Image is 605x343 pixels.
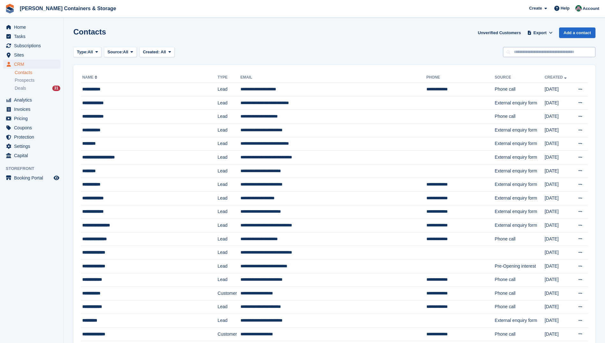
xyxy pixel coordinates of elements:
[3,151,60,160] a: menu
[218,246,240,260] td: Lead
[123,49,129,55] span: All
[495,300,545,314] td: Phone call
[77,49,88,55] span: Type:
[545,110,572,124] td: [DATE]
[545,96,572,110] td: [DATE]
[545,191,572,205] td: [DATE]
[218,232,240,246] td: Lead
[14,105,52,114] span: Invoices
[218,178,240,192] td: Lead
[218,72,240,83] th: Type
[495,178,545,192] td: External enquiry form
[545,287,572,301] td: [DATE]
[107,49,123,55] span: Source:
[545,314,572,328] td: [DATE]
[3,114,60,123] a: menu
[3,50,60,59] a: menu
[73,47,101,57] button: Type: All
[545,164,572,178] td: [DATE]
[545,273,572,287] td: [DATE]
[218,83,240,96] td: Lead
[3,142,60,151] a: menu
[495,137,545,151] td: External enquiry form
[14,23,52,32] span: Home
[495,273,545,287] td: Phone call
[14,95,52,104] span: Analytics
[3,133,60,141] a: menu
[426,72,495,83] th: Phone
[545,151,572,164] td: [DATE]
[3,60,60,69] a: menu
[6,165,63,172] span: Storefront
[218,259,240,273] td: Lead
[218,137,240,151] td: Lead
[545,75,568,80] a: Created
[495,83,545,96] td: Phone call
[545,205,572,219] td: [DATE]
[475,27,523,38] a: Unverified Customers
[3,23,60,32] a: menu
[495,151,545,164] td: External enquiry form
[53,174,60,182] a: Preview store
[218,273,240,287] td: Lead
[495,110,545,124] td: Phone call
[14,142,52,151] span: Settings
[575,5,582,11] img: Julia Marcham
[545,327,572,341] td: [DATE]
[495,232,545,246] td: Phone call
[15,70,60,76] a: Contacts
[561,5,570,11] span: Help
[495,72,545,83] th: Source
[218,151,240,164] td: Lead
[15,85,60,92] a: Deals 31
[545,246,572,260] td: [DATE]
[495,314,545,328] td: External enquiry form
[218,123,240,137] td: Lead
[495,96,545,110] td: External enquiry form
[495,327,545,341] td: Phone call
[495,191,545,205] td: External enquiry form
[218,110,240,124] td: Lead
[73,27,106,36] h1: Contacts
[15,85,26,91] span: Deals
[14,50,52,59] span: Sites
[3,173,60,182] a: menu
[14,60,52,69] span: CRM
[495,219,545,232] td: External enquiry form
[583,5,599,12] span: Account
[218,219,240,232] td: Lead
[14,133,52,141] span: Protection
[218,96,240,110] td: Lead
[3,105,60,114] a: menu
[17,3,119,14] a: [PERSON_NAME] Containers & Storage
[161,50,166,54] span: All
[14,151,52,160] span: Capital
[545,232,572,246] td: [DATE]
[104,47,137,57] button: Source: All
[526,27,554,38] button: Export
[82,75,99,80] a: Name
[495,205,545,219] td: External enquiry form
[3,123,60,132] a: menu
[14,114,52,123] span: Pricing
[5,4,15,13] img: stora-icon-8386f47178a22dfd0bd8f6a31ec36ba5ce8667c1dd55bd0f319d3a0aa187defe.svg
[88,49,93,55] span: All
[545,137,572,151] td: [DATE]
[218,287,240,301] td: Customer
[218,164,240,178] td: Lead
[240,72,426,83] th: Email
[218,205,240,219] td: Lead
[3,41,60,50] a: menu
[143,50,160,54] span: Created:
[545,123,572,137] td: [DATE]
[15,77,34,83] span: Prospects
[15,77,60,84] a: Prospects
[545,83,572,96] td: [DATE]
[14,173,52,182] span: Booking Portal
[495,287,545,301] td: Phone call
[534,30,547,36] span: Export
[14,123,52,132] span: Coupons
[559,27,595,38] a: Add a contact
[218,300,240,314] td: Lead
[545,300,572,314] td: [DATE]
